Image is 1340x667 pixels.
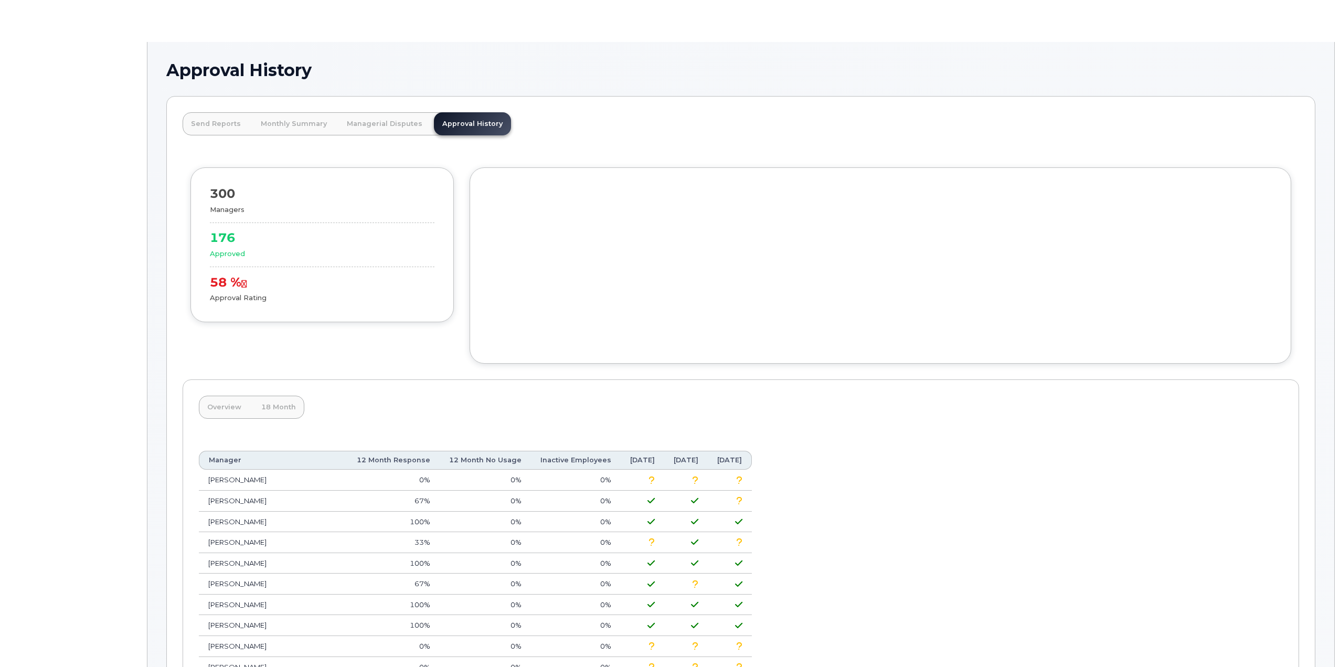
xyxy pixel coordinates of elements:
[647,501,655,501] i: Approved
[440,636,531,657] td: 0%
[253,396,304,419] a: 18 Month
[338,112,431,135] a: Managerial Disputes
[531,491,621,512] td: 0%
[735,605,742,605] i: Approved
[199,532,347,553] td: [PERSON_NAME]
[621,451,664,470] th: [DATE]
[210,187,434,200] div: 300
[199,396,250,419] a: Overview
[440,451,531,470] th: 12 Month No Usage
[691,626,698,626] i: Approved
[347,512,440,533] td: 100%
[199,470,347,491] td: [PERSON_NAME]
[440,553,531,574] td: 0%
[347,615,440,636] td: 100%
[347,451,440,470] th: 12 Month Response
[440,615,531,636] td: 0%
[252,112,335,135] a: Monthly Summary
[736,501,742,501] i: No response
[347,470,440,491] td: 0%
[199,615,347,636] td: [PERSON_NAME]
[647,626,655,626] i: Approved
[647,522,655,522] i: Approved
[440,574,531,595] td: 0%
[440,470,531,491] td: 0%
[664,451,708,470] th: [DATE]
[183,112,249,135] a: Send Reports
[647,605,655,605] i: Approved
[708,451,752,470] th: [DATE]
[347,636,440,657] td: 0%
[691,501,698,501] i: Approved
[735,626,742,626] i: Approved
[531,636,621,657] td: 0%
[199,574,347,595] td: [PERSON_NAME]
[440,532,531,553] td: 0%
[166,61,1315,79] h1: Approval History
[210,249,434,259] div: Approved
[199,491,347,512] td: [PERSON_NAME]
[531,595,621,616] td: 0%
[210,276,434,289] div: 58 %
[347,553,440,574] td: 100%
[347,532,440,553] td: 33%
[735,522,742,522] i: Approved
[199,636,347,657] td: [PERSON_NAME]
[531,512,621,533] td: 0%
[347,595,440,616] td: 100%
[210,205,434,215] div: Managers
[691,522,698,522] i: Approved
[440,491,531,512] td: 0%
[531,553,621,574] td: 0%
[531,615,621,636] td: 0%
[199,553,347,574] td: [PERSON_NAME]
[210,293,434,303] div: Approval Rating
[531,532,621,553] td: 0%
[347,574,440,595] td: 67%
[531,574,621,595] td: 0%
[347,491,440,512] td: 67%
[440,512,531,533] td: 0%
[691,605,698,605] i: Approved
[210,231,434,245] div: 176
[199,512,347,533] td: [PERSON_NAME]
[531,470,621,491] td: 0%
[531,451,621,470] th: Inactive Employees
[199,451,347,470] th: Manager
[440,595,531,616] td: 0%
[199,595,347,616] td: [PERSON_NAME]
[434,112,511,135] a: Approval History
